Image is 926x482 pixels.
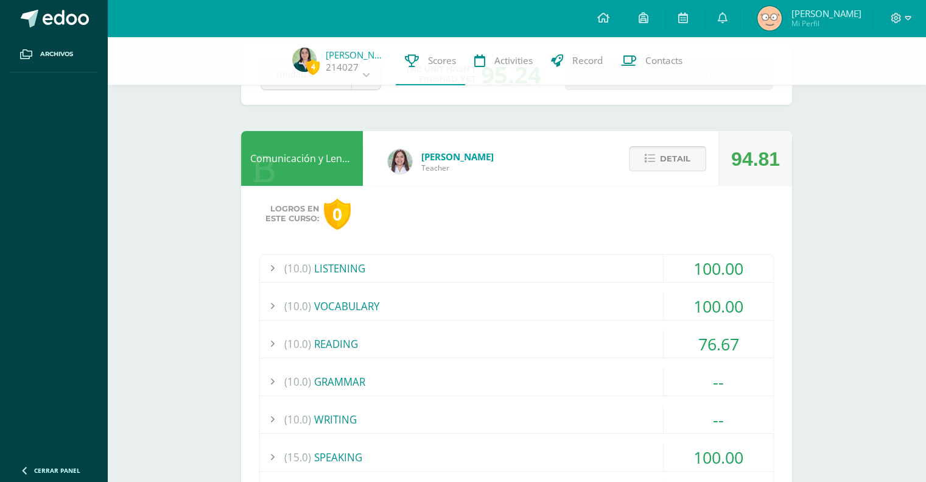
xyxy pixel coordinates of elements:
img: acecb51a315cac2de2e3deefdb732c9f.png [388,149,412,174]
a: Archivos [10,37,97,73]
div: 100.00 [664,444,773,471]
a: [PERSON_NAME] [326,49,387,61]
a: Activities [465,37,542,85]
span: Scores [428,54,456,67]
span: (10.0) [284,255,311,282]
div: VOCABULARY [260,292,773,320]
div: -- [664,406,773,433]
span: Logros en este curso: [265,204,319,224]
a: Scores [396,37,465,85]
span: (10.0) [284,406,311,433]
img: a455c306de6069b1bdf364ebb330bb77.png [292,48,317,72]
span: Teacher [421,163,494,173]
span: Archivos [40,49,73,59]
a: 214027 [326,61,359,74]
span: [PERSON_NAME] [791,7,861,19]
span: [PERSON_NAME] [421,151,494,163]
span: Contacts [645,54,682,67]
div: SPEAKING [260,444,773,471]
span: Activities [494,54,533,67]
span: 4 [306,59,320,74]
span: Cerrar panel [34,466,80,475]
div: READING [260,330,773,358]
div: LISTENING [260,255,773,282]
span: (15.0) [284,444,311,471]
div: 76.67 [664,330,773,358]
span: Detail [660,147,690,170]
div: 100.00 [664,292,773,320]
button: Detail [629,146,706,171]
a: Contacts [612,37,692,85]
div: WRITING [260,406,773,433]
span: (10.0) [284,292,311,320]
span: (10.0) [284,330,311,358]
div: 100.00 [664,255,773,282]
div: 94.81 [731,132,780,186]
div: -- [664,368,773,395]
div: 0 [324,199,351,230]
a: Record [542,37,612,85]
div: GRAMMAR [260,368,773,395]
div: Comunicación y Lenguaje L3 Inglés 4 [241,131,363,186]
img: d9c7b72a65e1800de1590e9465332ea1.png [757,6,782,30]
span: Mi Perfil [791,18,861,29]
span: (10.0) [284,368,311,395]
span: Record [572,54,603,67]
